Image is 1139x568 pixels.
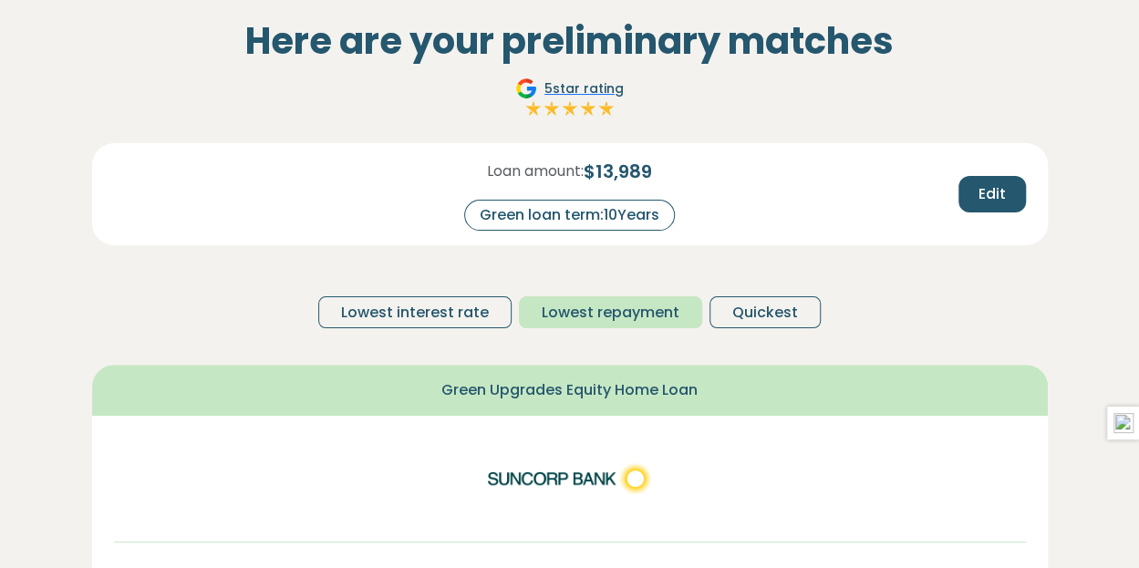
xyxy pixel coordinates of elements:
[579,99,597,118] img: Full star
[524,99,543,118] img: Full star
[958,176,1026,212] button: Edit
[597,99,616,118] img: Full star
[709,296,821,328] button: Quickest
[543,99,561,118] img: Full star
[513,77,626,121] a: Google5star ratingFull starFull starFull starFull starFull star
[487,160,584,182] span: Loan amount:
[544,79,624,98] span: 5 star rating
[561,99,579,118] img: Full star
[441,379,698,401] span: Green Upgrades Equity Home Loan
[519,296,702,328] button: Lowest repayment
[979,183,1006,205] span: Edit
[542,302,679,324] span: Lowest repayment
[515,77,537,99] img: Google
[584,158,652,185] span: $ 13,989
[92,19,1048,63] h2: Here are your preliminary matches
[464,200,675,231] div: Green loan term: 10 Years
[318,296,512,328] button: Lowest interest rate
[341,302,489,324] span: Lowest interest rate
[488,438,652,520] img: suncorp logo
[732,302,798,324] span: Quickest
